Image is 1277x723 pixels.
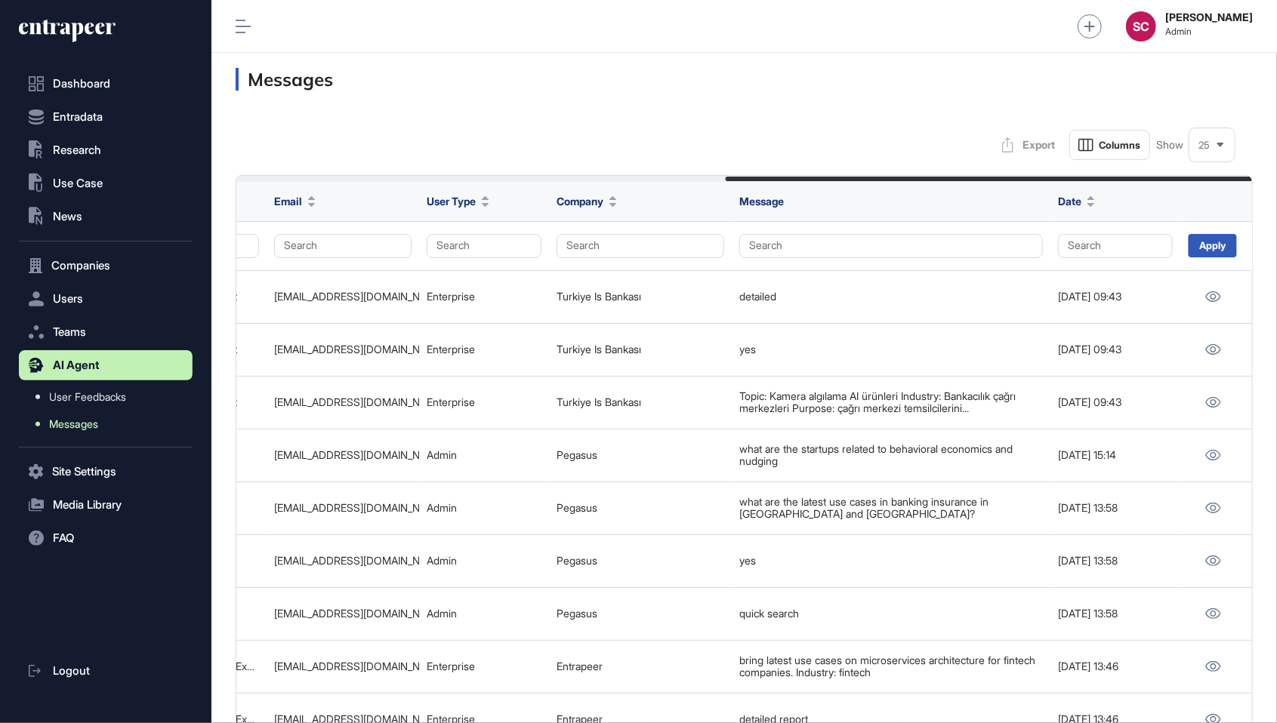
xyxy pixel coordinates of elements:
[427,396,541,408] div: Enterprise
[739,443,1043,468] div: what are the startups related to behavioral economics and nudging
[274,193,316,209] button: Email
[1058,449,1173,461] div: [DATE] 15:14
[19,251,193,281] button: Companies
[739,234,1043,258] button: Search
[1058,234,1173,258] button: Search
[52,466,116,478] span: Site Settings
[557,554,597,567] a: Pegasus
[739,195,784,208] span: Message
[274,502,412,514] div: [EMAIL_ADDRESS][DOMAIN_NAME]
[427,449,541,461] div: Admin
[26,383,193,411] a: User Feedbacks
[274,660,412,672] div: [EMAIL_ADDRESS][DOMAIN_NAME]
[274,343,412,355] div: [EMAIL_ADDRESS][DOMAIN_NAME]
[557,607,597,620] a: Pegasus
[739,343,1043,355] div: yes
[1099,140,1140,151] span: Columns
[427,291,541,303] div: Enterprise
[236,68,1253,91] h3: Messages
[53,326,86,338] span: Teams
[53,532,74,544] span: FAQ
[53,111,103,123] span: Entradata
[427,234,541,258] button: Search
[1058,555,1173,567] div: [DATE] 13:58
[427,343,541,355] div: Enterprise
[53,144,101,156] span: Research
[739,555,1043,567] div: yes
[557,501,597,514] a: Pegasus
[1058,502,1173,514] div: [DATE] 13:58
[19,202,193,232] button: News
[274,396,412,408] div: [EMAIL_ADDRESS][DOMAIN_NAME]
[19,317,193,347] button: Teams
[739,608,1043,620] div: quick search
[19,69,193,99] a: Dashboard
[1058,291,1173,303] div: [DATE] 09:43
[557,343,641,355] a: Turkiye Is Bankası
[274,608,412,620] div: [EMAIL_ADDRESS][DOMAIN_NAME]
[1058,660,1173,672] div: [DATE] 13:46
[53,211,82,223] span: News
[427,660,541,672] div: Enterprise
[53,177,103,189] span: Use Case
[1198,140,1210,151] span: 25
[274,193,302,209] span: Email
[427,502,541,514] div: Admin
[557,290,641,303] a: Turkiye Is Bankası
[51,260,110,272] span: Companies
[19,168,193,198] button: Use Case
[53,78,110,90] span: Dashboard
[53,293,83,305] span: Users
[19,284,193,314] button: Users
[739,390,1043,415] div: Topic: Kamera algılama AI ürünleri Industry: Bankacılık çağrı merkezleri Purpose: çağrı merkezi t...
[427,193,476,209] span: User Type
[19,457,193,487] button: Site Settings
[557,234,724,258] button: Search
[274,234,412,258] button: Search
[427,193,489,209] button: User Type
[1165,11,1253,23] strong: [PERSON_NAME]
[557,193,603,209] span: Company
[19,490,193,520] button: Media Library
[19,135,193,165] button: Research
[1058,193,1095,209] button: Date
[557,660,603,672] a: Entrapeer
[739,496,1043,521] div: what are the latest use cases in banking insurance in [GEOGRAPHIC_DATA] and [GEOGRAPHIC_DATA]?
[557,395,641,408] a: Turkiye Is Bankası
[1126,11,1156,42] button: SC
[1189,234,1237,257] div: Apply
[739,654,1043,679] div: bring latest use cases on microservices architecture for fintech companies. Industry: fintech
[739,291,1043,303] div: detailed
[557,448,597,461] a: Pegasus
[49,418,98,430] span: Messages
[1069,130,1150,160] button: Columns
[1058,193,1081,209] span: Date
[19,350,193,380] button: AI Agent
[274,555,412,567] div: [EMAIL_ADDRESS][DOMAIN_NAME]
[1058,608,1173,620] div: [DATE] 13:58
[19,523,193,553] button: FAQ
[427,555,541,567] div: Admin
[427,608,541,620] div: Admin
[274,291,412,303] div: [EMAIL_ADDRESS][DOMAIN_NAME]
[26,411,193,438] a: Messages
[1058,396,1173,408] div: [DATE] 09:43
[1058,343,1173,355] div: [DATE] 09:43
[19,656,193,686] a: Logout
[19,102,193,132] button: Entradata
[53,499,122,511] span: Media Library
[49,391,126,403] span: User Feedbacks
[53,665,90,677] span: Logout
[274,449,412,461] div: [EMAIL_ADDRESS][DOMAIN_NAME]
[994,130,1063,160] button: Export
[1156,139,1183,151] span: Show
[557,193,617,209] button: Company
[1165,26,1253,37] span: Admin
[53,359,100,371] span: AI Agent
